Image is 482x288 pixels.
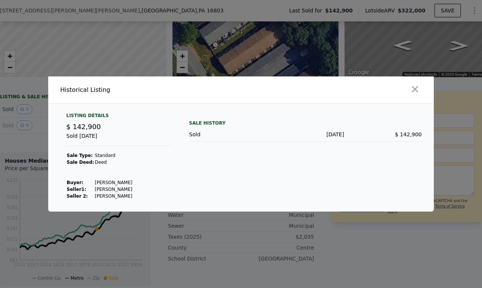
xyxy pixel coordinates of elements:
div: Sale History [189,119,422,128]
strong: Buyer : [67,180,83,185]
td: [PERSON_NAME] [95,179,133,186]
strong: Sale Deed: [67,160,94,165]
td: Deed [95,159,133,166]
div: Sold [DATE] [66,132,171,146]
td: Standard [95,152,133,159]
div: Sold [189,131,267,138]
span: $ 142,900 [395,131,422,137]
span: $ 142,900 [66,123,101,131]
div: [DATE] [267,131,344,138]
div: Listing Details [66,113,171,122]
strong: Seller 2: [67,194,88,199]
div: Historical Listing [60,85,238,94]
strong: Seller 1 : [67,187,86,192]
td: [PERSON_NAME] [95,193,133,200]
td: [PERSON_NAME] [95,186,133,193]
strong: Sale Type: [67,153,93,158]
